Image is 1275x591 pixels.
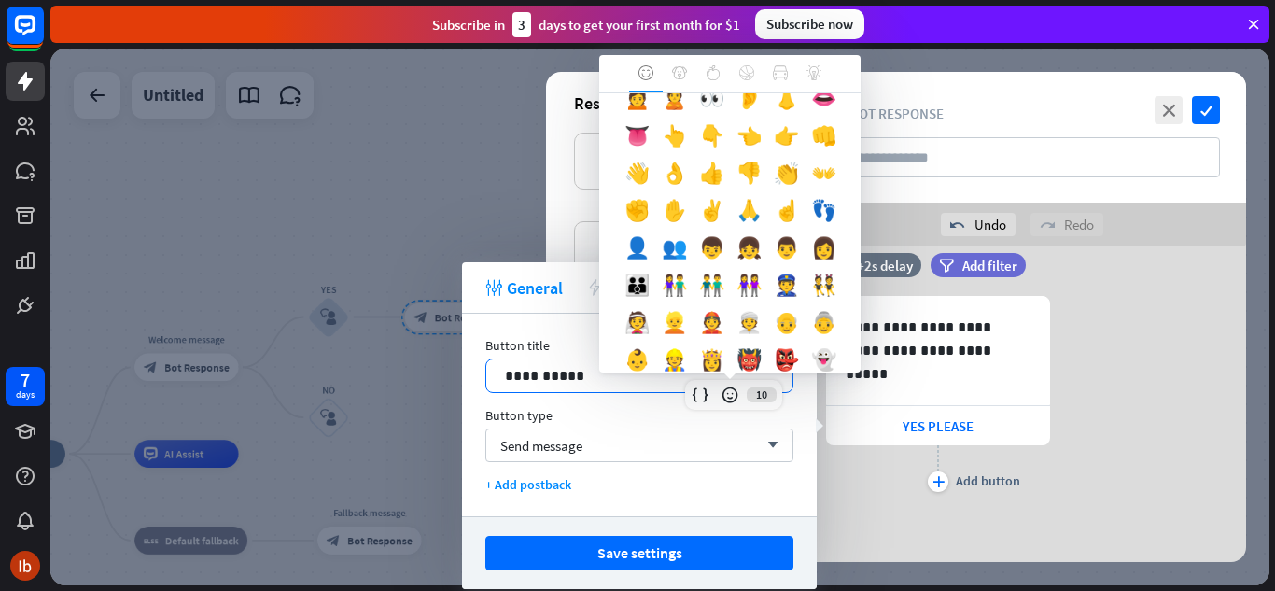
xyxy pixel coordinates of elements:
[767,159,805,196] div: 👏
[618,159,655,196] div: 👋
[797,55,831,92] div: Objects
[805,308,842,345] div: 👵
[730,159,767,196] div: 👎
[655,233,693,271] div: 👥
[767,345,805,383] div: 👺
[21,372,30,388] div: 7
[618,84,655,121] div: 🙍
[730,345,767,383] div: 👹
[1040,218,1055,232] i: redo
[618,121,655,159] div: 👅
[857,257,913,274] div: +2s delay
[618,233,655,271] div: 👤
[932,476,945,487] i: plus
[696,55,730,92] div: Food & Drink
[485,337,793,354] div: Button title
[693,233,730,271] div: 👦
[962,257,1017,274] span: Add filter
[767,271,805,308] div: 👮
[805,345,842,383] div: 👻
[730,271,767,308] div: 👭
[805,196,842,233] div: 👣
[618,196,655,233] div: ✊
[758,440,778,451] i: arrow_down
[764,55,797,92] div: Travel & Places
[730,84,767,121] div: 👂
[485,476,793,493] div: + Add postback
[693,308,730,345] div: 👲
[805,84,842,121] div: 👄
[1192,96,1220,124] i: check
[941,213,1016,236] div: Undo
[655,196,693,233] div: ✋
[655,84,693,121] div: 🙎
[767,308,805,345] div: 👴
[805,121,842,159] div: 👊
[850,105,944,122] span: Bot Response
[693,84,730,121] div: 👀
[805,271,842,308] div: 👯
[767,84,805,121] div: 👃
[663,55,696,92] div: Animals & Nature
[507,277,563,299] span: General
[618,271,655,308] div: 👪
[655,121,693,159] div: 👆
[693,345,730,383] div: 👸
[618,345,655,383] div: 👶
[1155,96,1183,124] i: close
[805,159,842,196] div: 👐
[655,271,693,308] div: 👫
[730,55,764,92] div: Activities
[939,259,954,273] i: filter
[730,308,767,345] div: 👳
[693,159,730,196] div: 👍
[655,345,693,383] div: 👷
[15,7,71,63] button: Open LiveChat chat widget
[500,437,582,455] span: Send message
[655,159,693,196] div: 👌
[730,196,767,233] div: 🙏
[805,233,842,271] div: 👩
[1030,213,1103,236] div: Redo
[730,233,767,271] div: 👧
[767,233,805,271] div: 👨
[693,196,730,233] div: ✌
[432,12,740,37] div: Subscribe in days to get your first month for $1
[903,417,974,435] span: YES PLEASE
[693,271,730,308] div: 👬
[950,218,965,232] i: undo
[693,121,730,159] div: 👇
[485,407,793,424] div: Button type
[586,279,603,296] i: action
[767,121,805,159] div: 👉
[485,536,793,570] button: Save settings
[655,308,693,345] div: 👱
[755,9,864,39] div: Subscribe now
[16,388,35,401] div: days
[767,196,805,233] div: ☝
[6,367,45,406] a: 7 days
[485,279,502,296] i: tweak
[956,472,1020,489] div: Add button
[618,308,655,345] div: 👰
[730,121,767,159] div: 👈
[629,55,663,92] div: Smiles & People
[512,12,531,37] div: 3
